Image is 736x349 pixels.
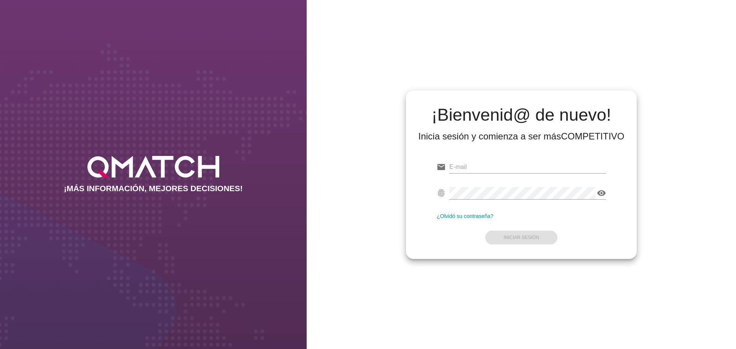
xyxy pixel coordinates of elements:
[597,188,606,198] i: visibility
[561,131,624,141] strong: COMPETITIVO
[418,130,624,143] div: Inicia sesión y comienza a ser más
[437,188,446,198] i: fingerprint
[437,213,493,219] a: ¿Olvidó su contraseña?
[418,106,624,124] h2: ¡Bienvenid@ de nuevo!
[449,161,606,173] input: E-mail
[64,184,243,193] h2: ¡MÁS INFORMACIÓN, MEJORES DECISIONES!
[437,162,446,172] i: email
